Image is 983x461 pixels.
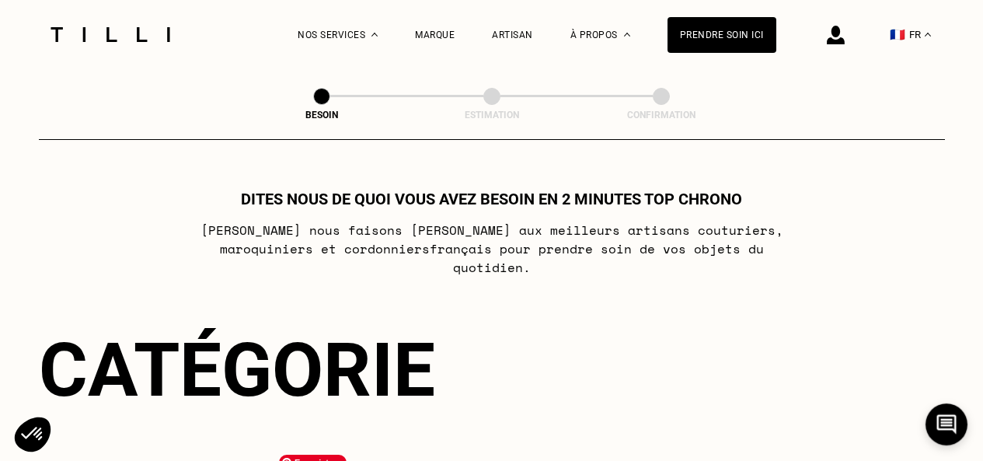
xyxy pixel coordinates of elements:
img: Logo du service de couturière Tilli [45,27,176,42]
a: Prendre soin ici [668,17,776,53]
span: 🇫🇷 [890,27,905,42]
div: Catégorie [39,327,945,414]
div: Besoin [244,110,399,120]
div: Confirmation [584,110,739,120]
img: Menu déroulant à propos [624,33,630,37]
img: menu déroulant [925,33,931,37]
img: icône connexion [827,26,845,44]
p: [PERSON_NAME] nous faisons [PERSON_NAME] aux meilleurs artisans couturiers , maroquiniers et cord... [183,221,800,277]
a: Artisan [492,30,533,40]
div: Estimation [414,110,570,120]
img: Menu déroulant [371,33,378,37]
h1: Dites nous de quoi vous avez besoin en 2 minutes top chrono [241,190,742,208]
a: Marque [415,30,455,40]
